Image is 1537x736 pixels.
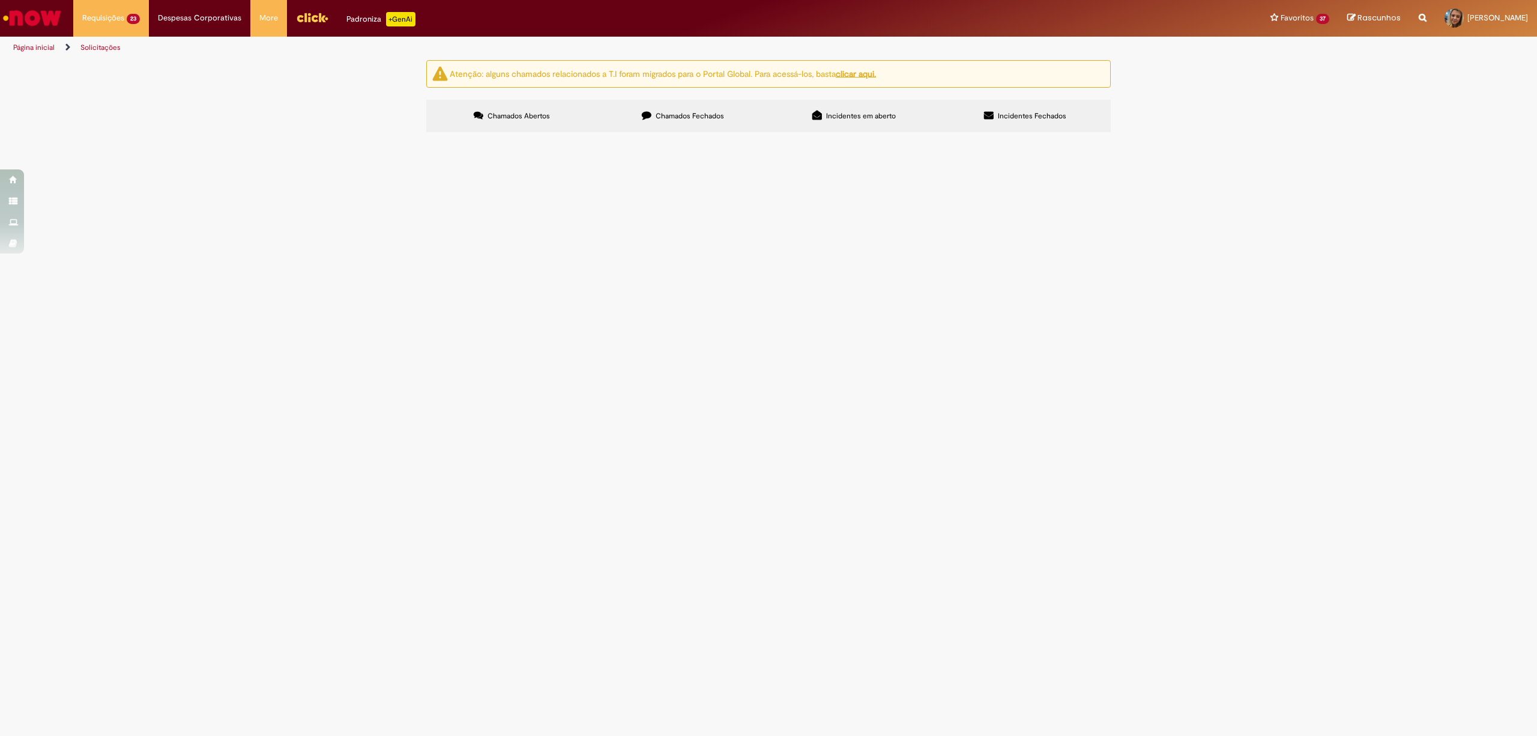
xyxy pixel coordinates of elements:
[998,111,1066,121] span: Incidentes Fechados
[158,12,241,24] span: Despesas Corporativas
[346,12,415,26] div: Padroniza
[386,12,415,26] p: +GenAi
[259,12,278,24] span: More
[1357,12,1401,23] span: Rascunhos
[82,12,124,24] span: Requisições
[826,111,896,121] span: Incidentes em aberto
[1467,13,1528,23] span: [PERSON_NAME]
[1347,13,1401,24] a: Rascunhos
[13,43,55,52] a: Página inicial
[9,37,1016,59] ul: Trilhas de página
[836,68,876,79] a: clicar aqui.
[656,111,724,121] span: Chamados Fechados
[127,14,140,24] span: 23
[488,111,550,121] span: Chamados Abertos
[296,8,328,26] img: click_logo_yellow_360x200.png
[1,6,63,30] img: ServiceNow
[450,68,876,79] ng-bind-html: Atenção: alguns chamados relacionados a T.I foram migrados para o Portal Global. Para acessá-los,...
[1281,12,1314,24] span: Favoritos
[1316,14,1329,24] span: 37
[80,43,121,52] a: Solicitações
